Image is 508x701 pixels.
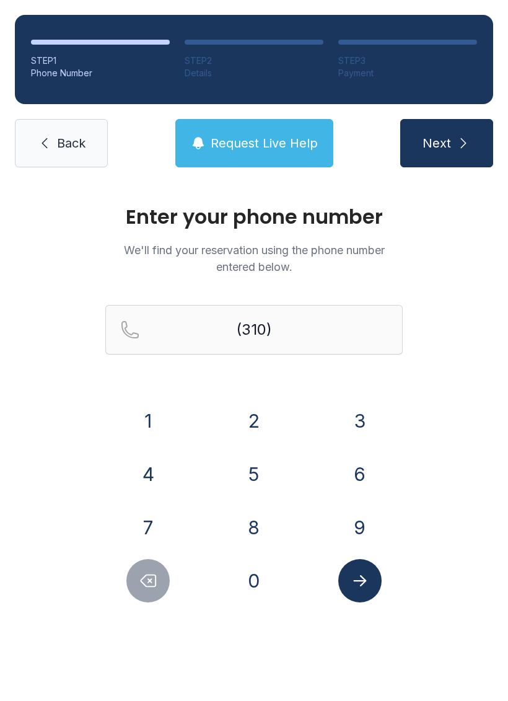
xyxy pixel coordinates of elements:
button: 8 [232,506,276,549]
button: 7 [126,506,170,549]
button: 0 [232,559,276,602]
button: 1 [126,399,170,443]
p: We'll find your reservation using the phone number entered below. [105,242,403,275]
button: 4 [126,452,170,496]
button: 9 [338,506,382,549]
input: Reservation phone number [105,305,403,355]
div: Payment [338,67,477,79]
button: Submit lookup form [338,559,382,602]
h1: Enter your phone number [105,207,403,227]
div: STEP 2 [185,55,323,67]
div: STEP 1 [31,55,170,67]
div: Phone Number [31,67,170,79]
button: 2 [232,399,276,443]
span: Next [423,134,451,152]
span: Back [57,134,85,152]
button: Delete number [126,559,170,602]
div: Details [185,67,323,79]
button: 3 [338,399,382,443]
div: STEP 3 [338,55,477,67]
button: 5 [232,452,276,496]
span: Request Live Help [211,134,318,152]
button: 6 [338,452,382,496]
